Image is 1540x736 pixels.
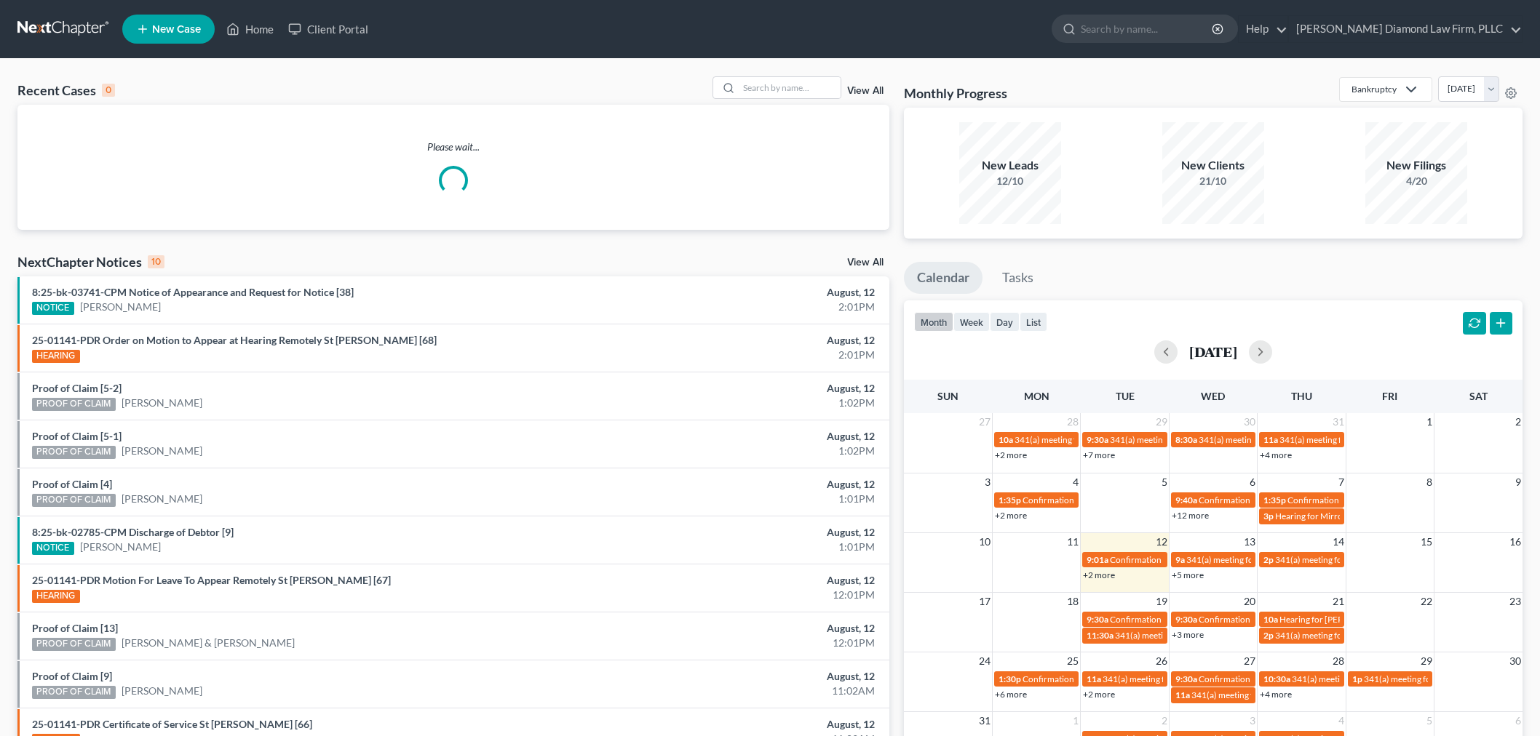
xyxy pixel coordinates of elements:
[603,621,875,636] div: August, 12
[603,396,875,410] div: 1:02PM
[1275,630,1416,641] span: 341(a) meeting for [PERSON_NAME]
[1352,673,1362,684] span: 1p
[32,718,312,730] a: 25-01141-PDR Certificate of Service St [PERSON_NAME] [66]
[914,312,953,332] button: month
[32,638,116,651] div: PROOF OF CLAIM
[999,495,1021,505] span: 1:35p
[32,302,74,315] div: NOTICE
[1175,495,1197,505] span: 9:40a
[1508,593,1523,610] span: 23
[122,684,202,698] a: [PERSON_NAME]
[603,300,875,314] div: 2:01PM
[1279,614,1479,625] span: Hearing for [PERSON_NAME] and [PERSON_NAME]
[102,84,115,97] div: 0
[1263,614,1278,625] span: 10a
[603,429,875,444] div: August, 12
[1263,673,1290,684] span: 10:30a
[1065,413,1080,431] span: 28
[1020,312,1047,332] button: list
[1199,673,1364,684] span: Confirmation hearing for [PERSON_NAME]
[1023,673,1188,684] span: Confirmation hearing for [PERSON_NAME]
[1291,390,1312,402] span: Thu
[1189,344,1237,359] h2: [DATE]
[959,157,1061,174] div: New Leads
[995,510,1027,521] a: +2 more
[32,622,118,634] a: Proof of Claim [13]
[148,255,164,268] div: 10
[1199,614,1364,625] span: Confirmation hearing for [PERSON_NAME]
[122,492,202,506] a: [PERSON_NAME]
[1199,495,1365,505] span: Confirmation Hearing for [PERSON_NAME]
[1331,533,1346,551] span: 14
[17,81,115,99] div: Recent Cases
[1083,449,1115,460] a: +7 more
[977,712,992,729] span: 31
[1419,652,1434,670] span: 29
[1260,449,1292,460] a: +4 more
[953,312,990,332] button: week
[603,636,875,650] div: 12:01PM
[32,590,80,603] div: HEARING
[32,526,234,538] a: 8:25-bk-02785-CPM Discharge of Debtor [9]
[1514,473,1523,491] span: 9
[1419,593,1434,610] span: 22
[122,636,295,650] a: [PERSON_NAME] & [PERSON_NAME]
[1201,390,1225,402] span: Wed
[1115,630,1255,641] span: 341(a) meeting for [PERSON_NAME]
[1287,495,1454,505] span: Confirmation Hearing for [PERSON_NAME]
[1469,390,1488,402] span: Sat
[32,334,437,346] a: 25-01141-PDR Order on Motion to Appear at Hearing Remotely St [PERSON_NAME] [68]
[1419,533,1434,551] span: 15
[1110,434,1250,445] span: 341(a) meeting for [PERSON_NAME]
[17,253,164,271] div: NextChapter Notices
[1024,390,1049,402] span: Mon
[32,382,122,394] a: Proof of Claim [5-2]
[1103,673,1243,684] span: 341(a) meeting for [PERSON_NAME]
[1365,157,1467,174] div: New Filings
[989,262,1047,294] a: Tasks
[1087,554,1108,565] span: 9:01a
[32,430,122,442] a: Proof of Claim [5-1]
[603,717,875,732] div: August, 12
[32,398,116,411] div: PROOF OF CLAIM
[1242,533,1257,551] span: 13
[1110,554,1275,565] span: Confirmation hearing for [PERSON_NAME]
[904,262,983,294] a: Calendar
[1172,629,1204,640] a: +3 more
[1154,593,1169,610] span: 19
[603,588,875,602] div: 12:01PM
[122,444,202,458] a: [PERSON_NAME]
[1425,473,1434,491] span: 8
[1154,652,1169,670] span: 26
[1160,712,1169,729] span: 2
[1292,673,1432,684] span: 341(a) meeting for [PERSON_NAME]
[32,446,116,459] div: PROOF OF CLAIM
[1065,593,1080,610] span: 18
[1365,174,1467,188] div: 4/20
[603,669,875,684] div: August, 12
[1263,511,1274,521] span: 3p
[32,686,116,699] div: PROOF OF CLAIM
[80,300,161,314] a: [PERSON_NAME]
[1160,473,1169,491] span: 5
[1248,473,1257,491] span: 6
[1508,652,1523,670] span: 30
[1083,689,1115,700] a: +2 more
[32,542,74,555] div: NOTICE
[1172,569,1204,580] a: +5 more
[1263,495,1286,505] span: 1:35p
[1071,473,1080,491] span: 4
[1331,413,1346,431] span: 31
[603,573,875,588] div: August, 12
[1065,533,1080,551] span: 11
[1186,554,1404,565] span: 341(a) meeting for [PERSON_NAME] & [PERSON_NAME]
[1242,652,1257,670] span: 27
[32,574,391,586] a: 25-01141-PDR Motion For Leave To Appear Remotely St [PERSON_NAME] [67]
[603,333,875,348] div: August, 12
[122,396,202,410] a: [PERSON_NAME]
[1289,16,1522,42] a: [PERSON_NAME] Diamond Law Firm, PLLC
[1154,413,1169,431] span: 29
[977,413,992,431] span: 27
[32,478,112,490] a: Proof of Claim [4]
[1337,473,1346,491] span: 7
